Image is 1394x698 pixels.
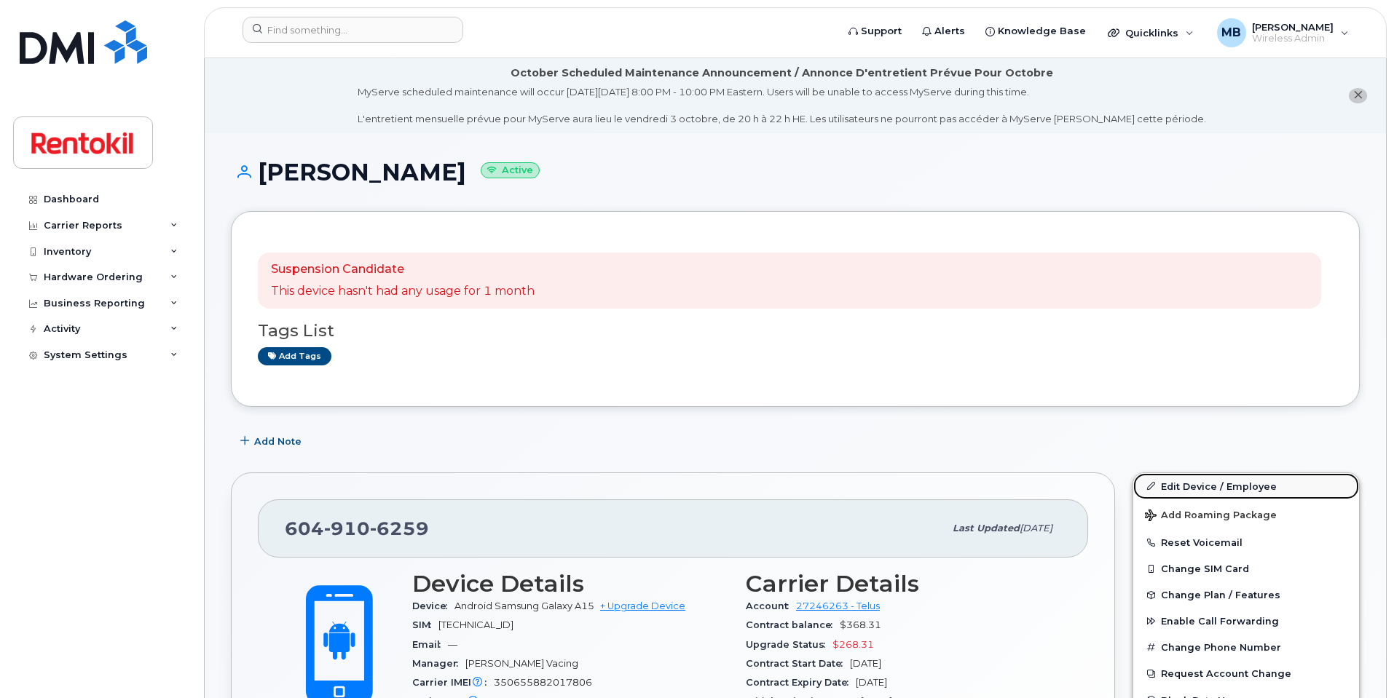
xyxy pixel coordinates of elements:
[412,600,454,611] span: Device
[412,571,728,597] h3: Device Details
[412,677,494,688] span: Carrier IMEI
[746,619,840,630] span: Contract balance
[271,261,535,278] p: Suspension Candidate
[324,517,370,539] span: 910
[271,283,535,300] p: This device hasn't had any usage for 1 month
[438,619,513,630] span: [TECHNICAL_ID]
[231,429,314,455] button: Add Note
[1145,509,1277,523] span: Add Roaming Package
[1161,616,1279,627] span: Enable Call Forwarding
[746,658,850,669] span: Contract Start Date
[1133,634,1359,660] button: Change Phone Number
[412,658,465,669] span: Manager
[412,619,438,630] span: SIM
[412,639,448,650] span: Email
[1133,529,1359,555] button: Reset Voicemail
[454,600,594,611] span: Android Samsung Galaxy A15
[840,619,881,630] span: $368.31
[953,523,1020,534] span: Last updated
[254,435,302,448] span: Add Note
[231,159,1360,185] h1: [PERSON_NAME]
[1133,473,1359,499] a: Edit Device / Employee
[258,322,1333,340] h3: Tags List
[832,639,874,650] span: $268.31
[258,347,331,365] a: Add tags
[465,658,578,669] span: [PERSON_NAME] Vacing
[285,517,429,539] span: 604
[1133,608,1359,634] button: Enable Call Forwarding
[746,639,832,650] span: Upgrade Status
[448,639,457,650] span: —
[1133,660,1359,686] button: Request Account Change
[481,162,540,179] small: Active
[796,600,880,611] a: 27246263 - Telus
[511,66,1053,81] div: October Scheduled Maintenance Announcement / Annonce D'entretient Prévue Pour Octobre
[494,677,592,688] span: 350655882017806
[850,658,881,669] span: [DATE]
[1349,88,1367,103] button: close notification
[1020,523,1052,534] span: [DATE]
[746,571,1062,597] h3: Carrier Details
[370,517,429,539] span: 6259
[746,600,796,611] span: Account
[600,600,685,611] a: + Upgrade Device
[1133,499,1359,529] button: Add Roaming Package
[1133,555,1359,582] button: Change SIM Card
[358,85,1206,126] div: MyServe scheduled maintenance will occur [DATE][DATE] 8:00 PM - 10:00 PM Eastern. Users will be u...
[856,677,887,688] span: [DATE]
[1133,582,1359,608] button: Change Plan / Features
[1161,590,1280,600] span: Change Plan / Features
[746,677,856,688] span: Contract Expiry Date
